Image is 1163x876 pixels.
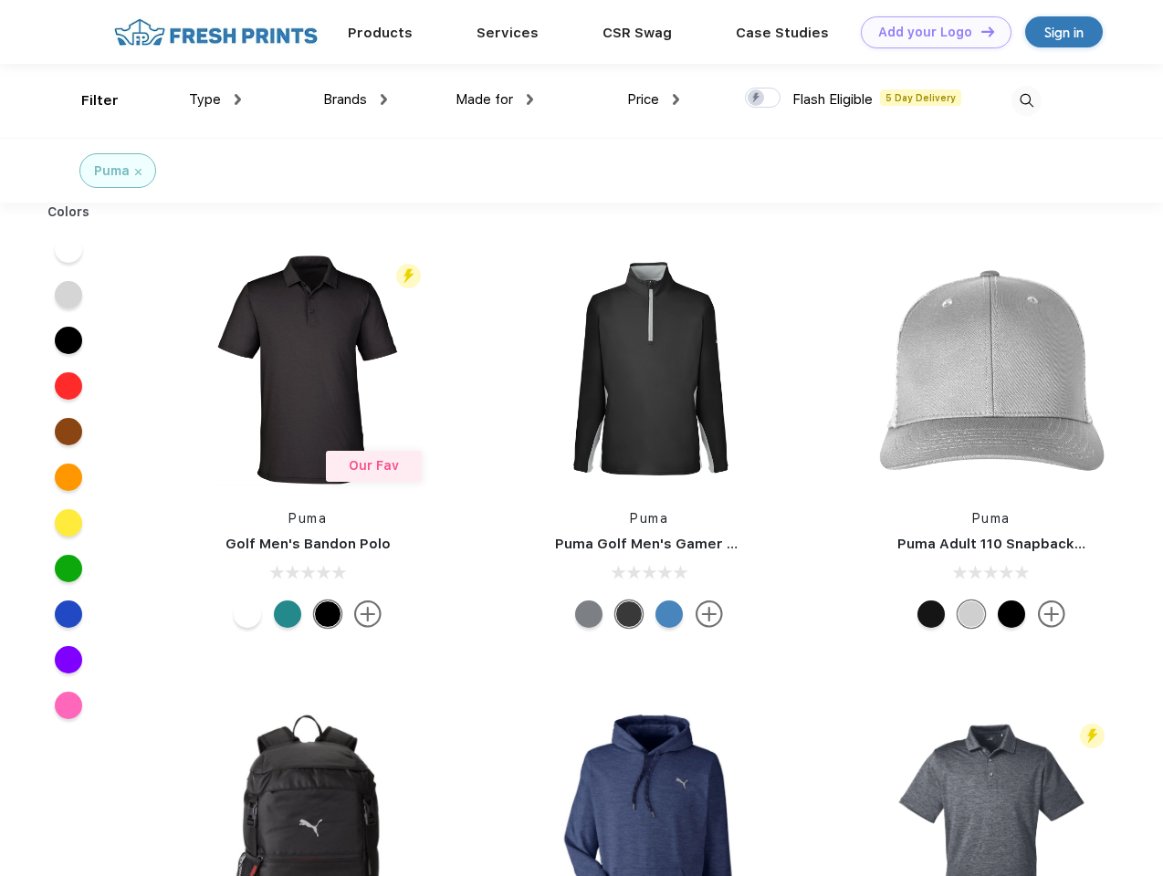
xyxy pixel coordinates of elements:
img: func=resize&h=266 [186,248,429,491]
div: Filter [81,90,119,111]
img: func=resize&h=266 [870,248,1113,491]
img: flash_active_toggle.svg [396,264,421,288]
img: dropdown.png [381,94,387,105]
span: Type [189,91,221,108]
span: Our Fav [349,458,399,473]
div: Puma Black [314,600,341,628]
span: Brands [323,91,367,108]
img: DT [981,26,994,36]
div: Sign in [1044,22,1084,43]
span: 5 Day Delivery [880,89,961,106]
img: desktop_search.svg [1011,86,1042,116]
div: Puma [94,162,130,181]
a: CSR Swag [602,25,672,41]
a: Golf Men's Bandon Polo [225,536,391,552]
img: fo%20logo%202.webp [109,16,323,48]
a: Sign in [1025,16,1103,47]
a: Products [348,25,413,41]
span: Price [627,91,659,108]
img: more.svg [696,600,723,628]
div: Pma Blk Pma Blk [998,600,1025,628]
div: Puma Black [615,600,643,628]
a: Puma Golf Men's Gamer Golf Quarter-Zip [555,536,843,552]
a: Puma [630,511,668,526]
span: Made for [456,91,513,108]
div: Add your Logo [878,25,972,40]
span: Flash Eligible [792,91,873,108]
img: more.svg [354,600,382,628]
div: Quarry Brt Whit [958,600,985,628]
a: Puma [972,511,1011,526]
img: flash_active_toggle.svg [1080,724,1105,748]
div: Bright White [234,600,261,628]
img: dropdown.png [673,94,679,105]
div: Colors [34,203,104,222]
div: Pma Blk with Pma Blk [917,600,945,628]
div: Quiet Shade [575,600,602,628]
div: Green Lagoon [274,600,301,628]
img: dropdown.png [527,94,533,105]
img: dropdown.png [235,94,241,105]
img: func=resize&h=266 [528,248,770,491]
img: filter_cancel.svg [135,169,141,175]
div: Bright Cobalt [655,600,683,628]
a: Puma [288,511,327,526]
a: Services [477,25,539,41]
img: more.svg [1038,600,1065,628]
